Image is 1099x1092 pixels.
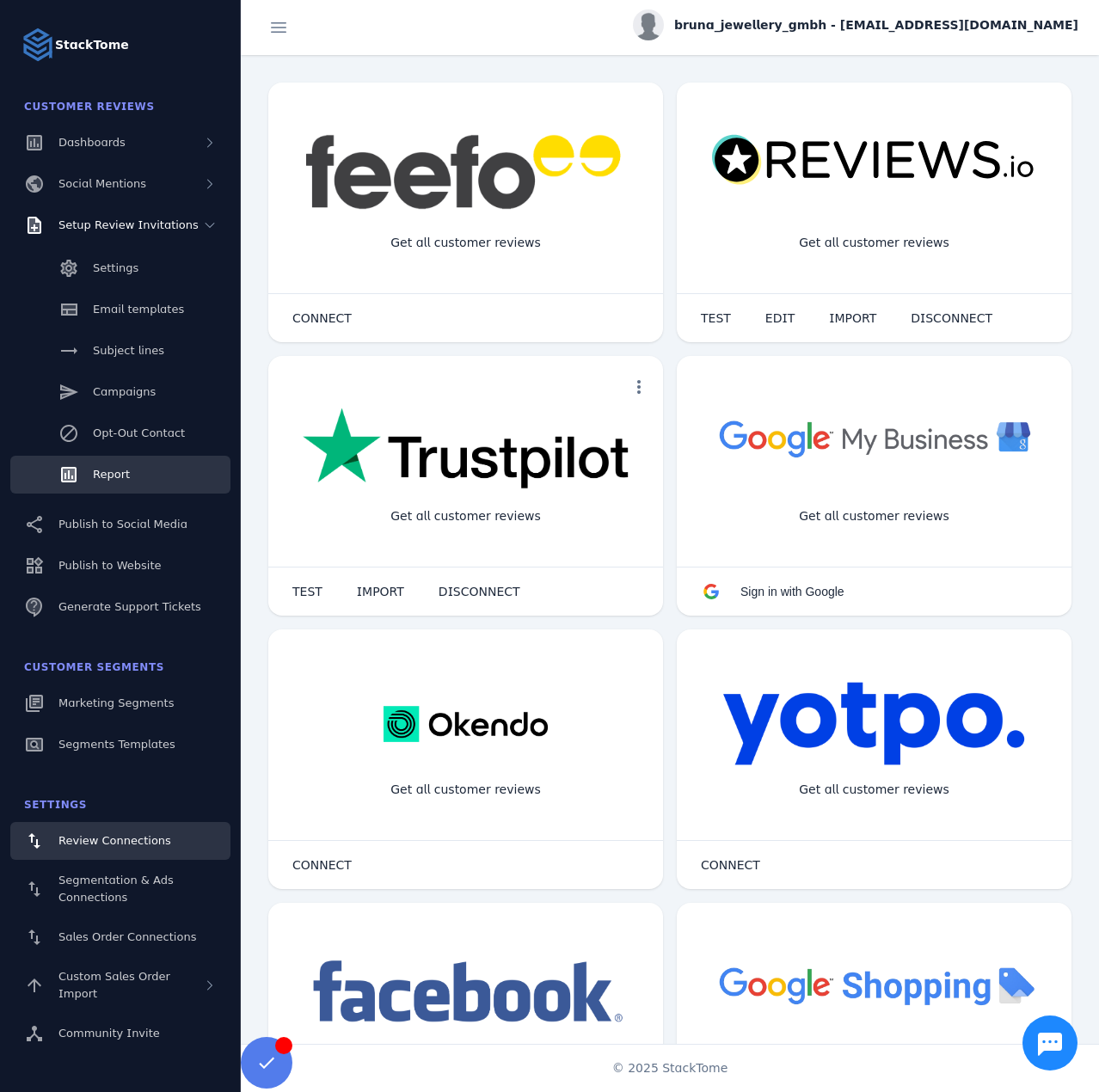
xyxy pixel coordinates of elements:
[58,738,175,751] span: Segments Templates
[292,859,352,871] span: CONNECT
[10,726,230,764] a: Segments Templates
[58,600,201,613] span: Generate Support Tickets
[633,9,1078,40] button: bruna_jewellery_gmbh - [EMAIL_ADDRESS][DOMAIN_NAME]
[377,767,555,813] div: Get all customer reviews
[421,574,537,609] button: DISCONNECT
[785,767,963,813] div: Get all customer reviews
[684,574,862,609] button: Sign in with Google
[785,220,963,266] div: Get all customer reviews
[93,385,156,398] span: Campaigns
[58,874,174,904] span: Segmentation & Ads Connections
[722,681,1026,767] img: yotpo.png
[24,101,155,113] span: Customer Reviews
[10,1015,230,1052] a: Community Invite
[377,220,555,266] div: Get all customer reviews
[10,506,230,543] a: Publish to Social Media
[384,681,548,767] img: okendo.webp
[93,303,184,316] span: Email templates
[701,859,760,871] span: CONNECT
[10,456,230,494] a: Report
[292,312,352,324] span: CONNECT
[10,332,230,370] a: Subject lines
[10,414,230,452] a: Opt-Out Contact
[21,28,55,62] img: Logo image
[58,834,171,847] span: Review Connections
[93,426,185,439] span: Opt-Out Contact
[829,312,876,324] span: IMPORT
[10,547,230,585] a: Publish to Website
[303,954,629,1031] img: facebook.png
[711,954,1037,1015] img: googleshopping.png
[58,177,146,190] span: Social Mentions
[10,822,230,860] a: Review Connections
[58,1027,160,1040] span: Community Invite
[58,930,196,943] span: Sales Order Connections
[10,918,230,956] a: Sales Order Connections
[622,370,656,404] button: more
[701,312,731,324] span: TEST
[711,134,1037,187] img: reviewsio.svg
[711,408,1037,469] img: googlebusiness.png
[58,970,170,1000] span: Custom Sales Order Import
[303,134,629,210] img: feefo.png
[785,494,963,539] div: Get all customer reviews
[740,585,844,598] span: Sign in with Google
[812,301,893,335] button: IMPORT
[674,16,1078,34] span: bruna_jewellery_gmbh - [EMAIL_ADDRESS][DOMAIN_NAME]
[10,684,230,722] a: Marketing Segments
[612,1059,728,1077] span: © 2025 StackTome
[93,468,130,481] span: Report
[58,136,126,149] span: Dashboards
[772,1040,975,1086] div: Import Products from Google
[275,301,369,335] button: CONNECT
[275,848,369,882] button: CONNECT
[58,518,187,531] span: Publish to Social Media
[748,301,812,335] button: EDIT
[10,588,230,626] a: Generate Support Tickets
[55,36,129,54] strong: StackTome
[10,249,230,287] a: Settings
[765,312,795,324] span: EDIT
[58,559,161,572] span: Publish to Website
[24,799,87,811] span: Settings
[439,586,520,598] span: DISCONNECT
[93,344,164,357] span: Subject lines
[275,574,340,609] button: TEST
[58,696,174,709] span: Marketing Segments
[24,661,164,673] span: Customer Segments
[357,586,404,598] span: IMPORT
[292,586,322,598] span: TEST
[377,494,555,539] div: Get all customer reviews
[58,218,199,231] span: Setup Review Invitations
[893,301,1010,335] button: DISCONNECT
[633,9,664,40] img: profile.jpg
[10,291,230,328] a: Email templates
[303,408,629,492] img: trustpilot.png
[911,312,992,324] span: DISCONNECT
[684,848,777,882] button: CONNECT
[340,574,421,609] button: IMPORT
[93,261,138,274] span: Settings
[10,863,230,915] a: Segmentation & Ads Connections
[10,373,230,411] a: Campaigns
[684,301,748,335] button: TEST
